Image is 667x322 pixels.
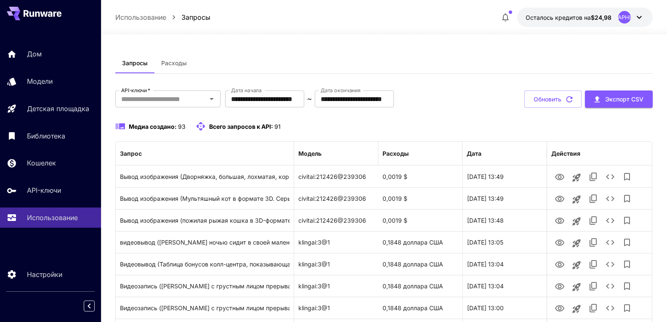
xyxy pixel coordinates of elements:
[462,165,547,187] div: 24 сентября 2025 г., 13:49
[298,150,322,157] font: Модель
[274,123,281,130] font: 91
[120,150,142,157] font: Запрос
[619,256,635,273] button: Добавить в библиотеку
[517,8,653,27] button: 24,97838 долларов США[GEOGRAPHIC_DATA]
[383,282,443,290] font: 0,1848 доллара США
[115,12,210,22] nav: хлебные крошки
[209,123,273,130] font: Всего запросов к API:
[585,256,602,273] button: Копировать TaskUUID
[161,59,187,67] font: Расходы
[84,301,95,311] button: Свернуть боковую панель
[298,304,330,311] font: klingai:3@1
[551,150,580,157] font: Действия
[568,169,585,186] button: Запуск на игровой площадке
[467,150,481,157] font: Дата
[120,173,603,180] font: Вывод изображения (Дворняжка, большая, лохматая, коричневого цвета, в мультяшном 3D-стиле. Одет в...
[122,59,148,67] font: Запросы
[585,300,602,317] button: Копировать TaskUUID
[467,173,504,180] font: [DATE] 13:49
[294,275,378,297] div: klingai:3@1
[551,168,568,185] button: Вид
[181,12,210,22] a: Запросы
[383,195,407,202] font: 0,0019 $
[585,234,602,251] button: Копировать TaskUUID
[602,256,619,273] button: Подробности см.
[619,300,635,317] button: Добавить в библиотеку
[121,87,147,93] font: API-ключи
[378,275,462,297] div: 0,1848 доллара США
[298,282,330,290] font: klingai:3@1
[551,190,568,207] button: Вид
[462,275,547,297] div: 24 сентября 2025 г., 13:04
[27,213,78,222] font: Использование
[27,270,62,279] font: Настройки
[298,261,330,268] font: klingai:3@1
[378,187,462,209] div: 0,0019 $
[181,13,210,21] font: Запросы
[383,173,407,180] font: 0,0019 $
[551,212,568,229] button: Вид
[585,168,602,185] button: Копировать TaskUUID
[294,231,378,253] div: klingai:3@1
[178,123,186,130] font: 93
[619,168,635,185] button: Добавить в библиотеку
[462,253,547,275] div: 24 сентября 2025 г., 13:04
[383,150,409,157] font: Расходы
[551,255,568,273] button: Вид
[298,239,330,246] font: klingai:3@1
[27,132,65,140] font: Библиотека
[27,104,89,113] font: Детская площадка
[27,159,56,167] font: Кошелек
[383,239,443,246] font: 0,1848 доллара США
[524,90,582,108] button: Обновить
[462,209,547,231] div: 24 сентября 2025 г., 13:48
[120,239,650,246] font: видеовывод ([PERSON_NAME] ночью сидит в своей маленькой квартире и плачет, чувствуя себя обмануто...
[551,234,568,251] button: Вид
[467,261,504,268] font: [DATE] 13:04
[526,14,591,21] font: Осталось кредитов на
[383,261,443,268] font: 0,1848 доллара США
[294,253,378,275] div: klingai:3@1
[294,209,378,231] div: civitai:212426@239306
[534,96,561,103] font: Обновить
[619,278,635,295] button: Добавить в библиотеку
[120,217,472,224] font: Вывод изображения (пожилая рыжая кошка в 3D-формате, одетая в кружево, с чепчиком на голове и очк...
[120,297,290,319] div: Нажмите, чтобы скопировать подсказку
[619,234,635,251] button: Добавить в библиотеку
[526,13,611,22] div: 24,97838 долларов США
[568,301,585,317] button: Запуск на игровой площадке
[298,173,366,180] font: civitai:212426@239306
[378,209,462,231] div: 0,0019 $
[619,212,635,229] button: Добавить в библиотеку
[585,90,653,108] button: Экспорт CSV
[551,277,568,295] button: Вид
[115,13,166,21] font: Использование
[568,235,585,252] button: Запуск на игровой площадке
[27,77,53,85] font: Модели
[294,165,378,187] div: civitai:212426@239306
[467,195,504,202] font: [DATE] 13:49
[602,278,619,295] button: Подробности см.
[462,187,547,209] div: 24 сентября 2025 г., 13:49
[231,87,262,93] font: Дата начала
[602,168,619,185] button: Подробности см.
[602,234,619,251] button: Подробности см.
[294,297,378,319] div: klingai:3@1
[115,12,166,22] a: Использование
[619,190,635,207] button: Добавить в библиотеку
[378,165,462,187] div: 0,0019 $
[120,275,290,297] div: Нажмите, чтобы скопировать подсказку
[321,87,361,93] font: Дата окончания
[378,231,462,253] div: 0,1848 доллара США
[602,212,619,229] button: Подробности см.
[585,190,602,207] button: Копировать TaskUUID
[120,188,290,209] div: Нажмите, чтобы скопировать подсказку
[383,304,443,311] font: 0,1848 доллара США
[568,279,585,295] button: Запуск на игровой площадке
[27,50,42,58] font: Дом
[120,253,290,275] div: Нажмите, чтобы скопировать подсказку
[467,304,504,311] font: [DATE] 13:00
[585,278,602,295] button: Копировать TaskUUID
[602,300,619,317] button: Подробности см.
[462,297,547,319] div: 24 сентября 2025 г., 13:00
